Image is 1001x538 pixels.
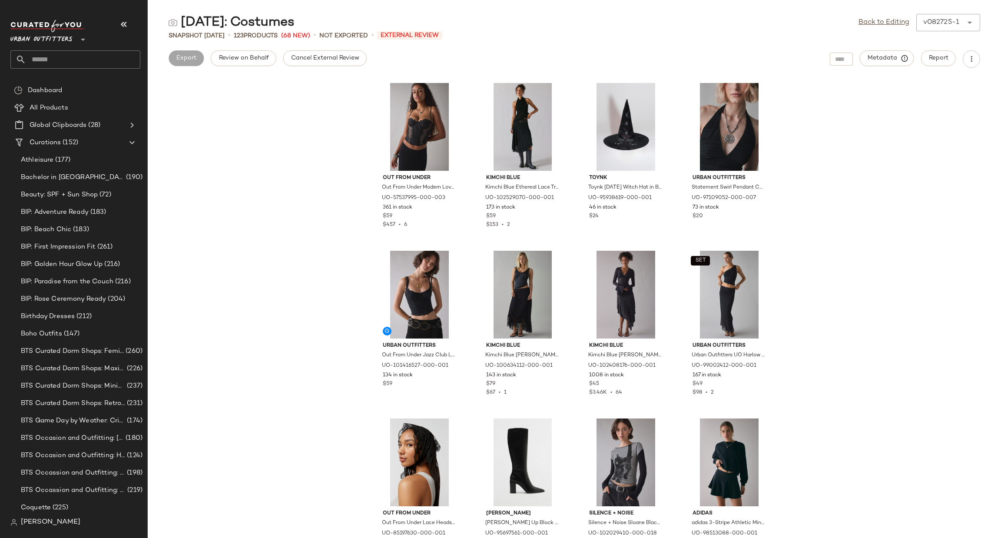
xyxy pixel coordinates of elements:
[486,390,495,395] span: $67
[588,519,662,527] span: Silence + Noise Sloane Black Cat Graphic Twofer Long Sleeve Tee in Black/White, Women's at Urban ...
[589,174,663,182] span: Toynk
[589,390,607,395] span: $3.46K
[858,17,909,28] a: Back to Editing
[21,503,51,513] span: Coquette
[169,14,295,31] div: [DATE]: Costumes
[30,138,61,148] span: Curations
[692,352,765,359] span: Urban Outfitters UO Harlow Lace Low-Rise Maxi Skirt in Black, Women's at Urban Outfitters
[169,18,177,27] img: svg%3e
[686,251,773,339] img: 99002412_001_b
[485,519,559,527] span: [PERSON_NAME] Up Block Knee-High Boot in Black, Women's at Urban Outfitters
[125,399,143,408] span: (231)
[589,380,599,388] span: $45
[921,50,956,66] button: Report
[498,222,507,228] span: •
[383,380,392,388] span: $59
[21,173,124,183] span: Bachelor in [GEOGRAPHIC_DATA]: LP
[211,50,276,66] button: Review on Behalf
[125,416,143,426] span: (174)
[589,342,663,350] span: Kimchi Blue
[382,530,445,538] span: UO-85197630-000-001
[21,399,125,408] span: BTS Curated Dorm Shops: Retro+ Boho
[588,352,662,359] span: Kimchi Blue [PERSON_NAME] Lace Ruffle Bell Sleeve Top in Black, Women's at Urban Outfitters
[75,312,92,322] span: (212)
[589,213,599,220] span: $24
[589,510,663,518] span: Silence + Noise
[234,31,278,40] div: Products
[124,173,143,183] span: (190)
[21,312,75,322] span: Birthday Dresses
[588,194,652,202] span: UO-95938619-000-001
[376,418,463,506] img: 85197630_001_b
[234,33,244,39] span: 123
[486,380,495,388] span: $79
[21,485,126,495] span: BTS Occassion and Outfitting: First Day Fits
[485,362,553,370] span: UO-100634112-000-001
[28,86,62,96] span: Dashboard
[383,372,413,379] span: 134 in stock
[21,277,113,287] span: BIP: Paradise from the Couch
[125,364,143,374] span: (226)
[479,83,567,171] img: 102529070_001_b
[582,83,670,171] img: 95938619_001_m
[376,251,463,339] img: 101416527_001_b
[125,468,143,478] span: (198)
[607,390,616,395] span: •
[30,120,86,130] span: Global Clipboards
[21,416,125,426] span: BTS Game Day by Weather: Crisp & Cozy
[371,30,374,41] span: •
[692,519,765,527] span: adidas 3-Stripe Athletic Mini Skirt in Black, Women's at Urban Outfitters
[51,503,68,513] span: (225)
[860,50,914,66] button: Metadata
[169,31,225,40] span: Snapshot [DATE]
[319,31,368,40] span: Not Exported
[21,294,106,304] span: BIP: Rose Ceremony Ready
[21,190,98,200] span: Beauty: SPF + Sun Shop
[691,256,710,266] button: SET
[10,30,73,45] span: Urban Outfitters
[21,364,125,374] span: BTS Curated Dorm Shops: Maximalist
[479,418,567,506] img: 95697561_001_m
[382,362,448,370] span: UO-101416527-000-001
[693,510,766,518] span: adidas
[693,204,719,212] span: 73 in stock
[382,352,455,359] span: Out From Under Jazz Club Lace Trim Corset in Black, Women's at Urban Outfitters
[21,381,125,391] span: BTS Curated Dorm Shops: Minimalist
[928,55,948,62] span: Report
[71,225,89,235] span: (183)
[21,225,71,235] span: BIP: Beach Chic
[589,204,617,212] span: 46 in stock
[692,194,756,202] span: UO-97109052-000-007
[588,362,656,370] span: UO-102408176-000-001
[485,194,554,202] span: UO-102529070-000-001
[113,277,131,287] span: (216)
[125,451,143,461] span: (124)
[53,155,70,165] span: (177)
[692,530,757,538] span: UO-98513088-000-001
[923,17,959,28] div: v082725-1
[693,213,703,220] span: $20
[124,433,143,443] span: (180)
[383,510,456,518] span: Out From Under
[589,372,624,379] span: 1008 in stock
[486,510,560,518] span: [PERSON_NAME]
[383,222,395,228] span: $457
[10,20,84,32] img: cfy_white_logo.C9jOOHJF.svg
[30,103,68,113] span: All Products
[382,184,455,192] span: Out From Under Modern Love Corset in Black at Urban Outfitters
[10,519,17,526] img: svg%3e
[486,204,515,212] span: 173 in stock
[124,346,143,356] span: (260)
[96,242,113,252] span: (261)
[693,174,766,182] span: Urban Outfitters
[692,362,756,370] span: UO-99002412-000-001
[582,418,670,506] img: 102029410_018_b
[383,342,456,350] span: Urban Outfitters
[21,242,96,252] span: BIP: First Impression Fit
[377,31,442,40] span: External Review
[21,329,62,339] span: Boho Outfits
[495,390,504,395] span: •
[404,222,407,228] span: 6
[382,194,445,202] span: UO-57537995-000-003
[588,184,662,192] span: Toynk [DATE] Witch Hat in Black, Women's at Urban Outfitters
